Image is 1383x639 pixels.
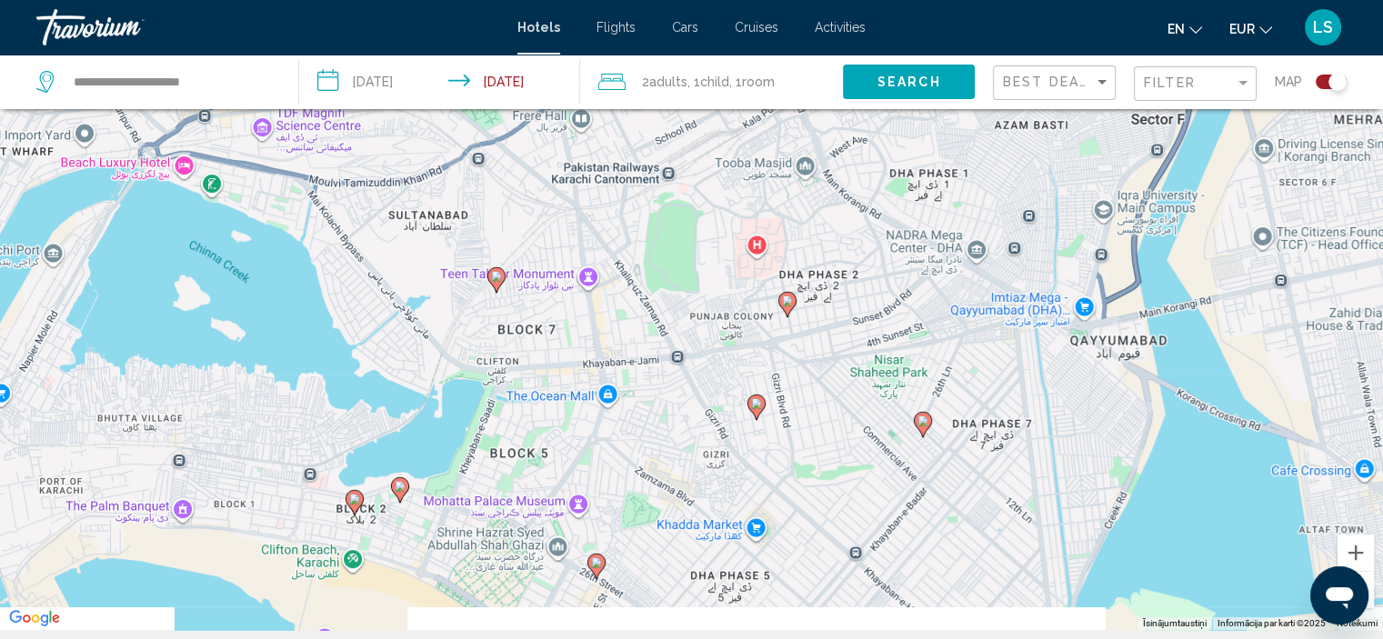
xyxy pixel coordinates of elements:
[1144,75,1196,90] span: Filter
[5,606,65,630] img: Google
[1218,618,1326,628] span: Informācija par karti ©2025
[649,75,687,89] span: Adults
[742,75,775,89] span: Room
[1134,65,1257,103] button: Filter
[1338,534,1374,571] button: Tuvināt
[672,20,698,35] a: Cars
[1143,617,1207,630] button: Īsinājumtaustiņi
[1310,566,1368,624] iframe: Poga, lai palaistu ziņojumapmaiņas logu
[642,69,687,95] span: 2
[1229,22,1255,36] span: EUR
[815,20,866,35] a: Activities
[299,55,580,109] button: Check-in date: Oct 23, 2025 Check-out date: Oct 30, 2025
[5,606,65,630] a: Apgabala atvēršana pakalpojumā Google Maps (tiks atvērts jauns logs)
[580,55,843,109] button: Travelers: 2 adults, 1 child
[1003,75,1098,89] span: Best Deals
[596,20,636,35] a: Flights
[1299,8,1347,46] button: User Menu
[1168,22,1185,36] span: en
[1003,75,1110,91] mat-select: Sort by
[1229,15,1272,42] button: Change currency
[877,75,941,90] span: Search
[687,69,729,95] span: , 1
[729,69,775,95] span: , 1
[735,20,778,35] a: Cruises
[1302,74,1347,90] button: Toggle map
[36,9,499,45] a: Travorium
[1313,18,1333,36] span: LS
[1337,618,1378,628] a: Noteikumi
[843,65,975,98] button: Search
[700,75,729,89] span: Child
[1275,69,1302,95] span: Map
[517,20,560,35] a: Hotels
[1168,15,1202,42] button: Change language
